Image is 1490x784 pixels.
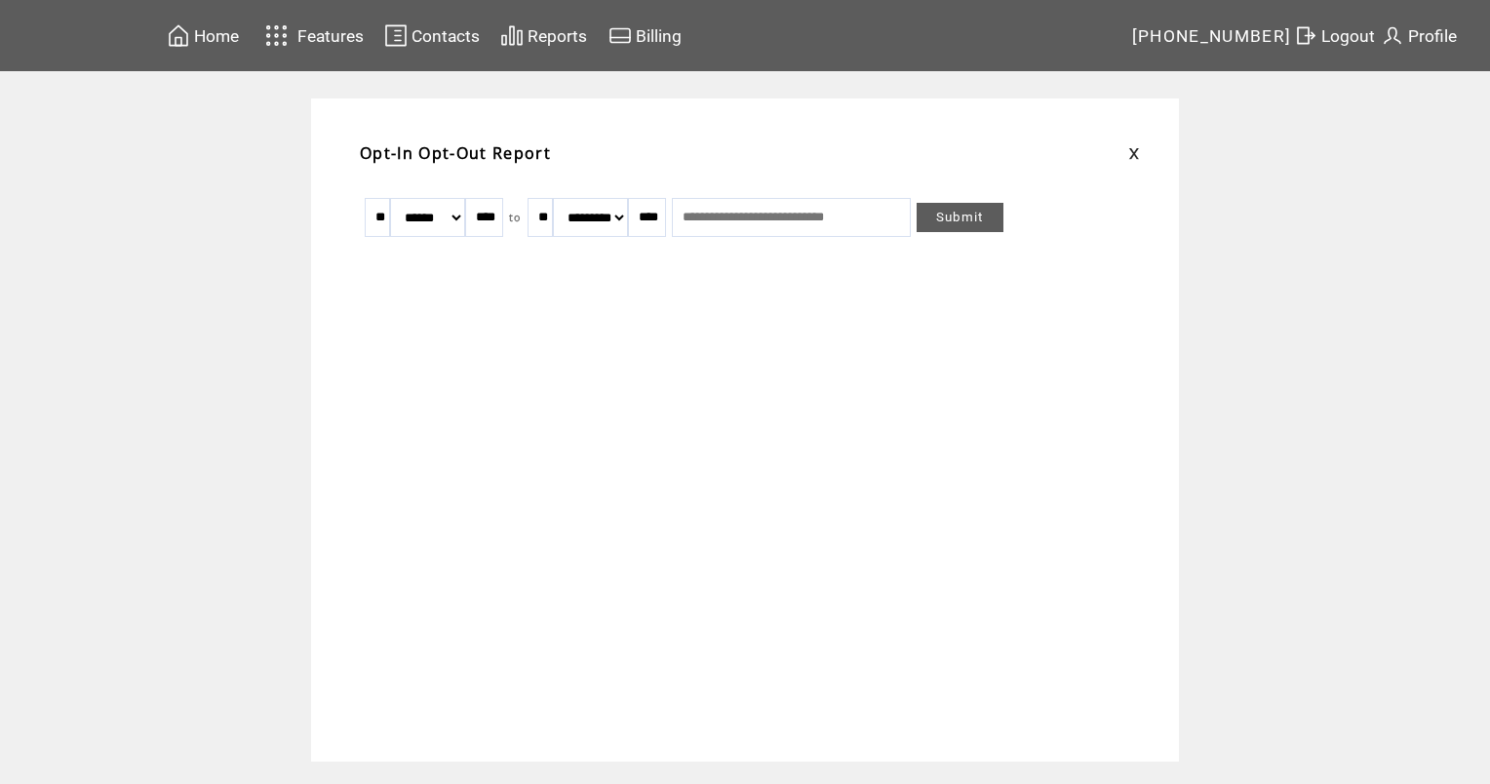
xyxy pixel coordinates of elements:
a: Profile [1378,20,1460,51]
a: Contacts [381,20,483,51]
span: Profile [1408,26,1457,46]
span: Logout [1321,26,1375,46]
span: Features [297,26,364,46]
a: Home [164,20,242,51]
a: Logout [1291,20,1378,51]
span: Home [194,26,239,46]
span: Billing [636,26,682,46]
img: exit.svg [1294,23,1317,48]
span: [PHONE_NUMBER] [1132,26,1292,46]
img: profile.svg [1381,23,1404,48]
a: Billing [606,20,685,51]
span: Opt-In Opt-Out Report [360,142,551,164]
span: Reports [528,26,587,46]
img: features.svg [259,20,294,52]
span: to [509,211,522,224]
span: Contacts [412,26,480,46]
a: Reports [497,20,590,51]
img: creidtcard.svg [608,23,632,48]
img: chart.svg [500,23,524,48]
img: home.svg [167,23,190,48]
a: Submit [917,203,1003,232]
img: contacts.svg [384,23,408,48]
a: Features [256,17,367,55]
